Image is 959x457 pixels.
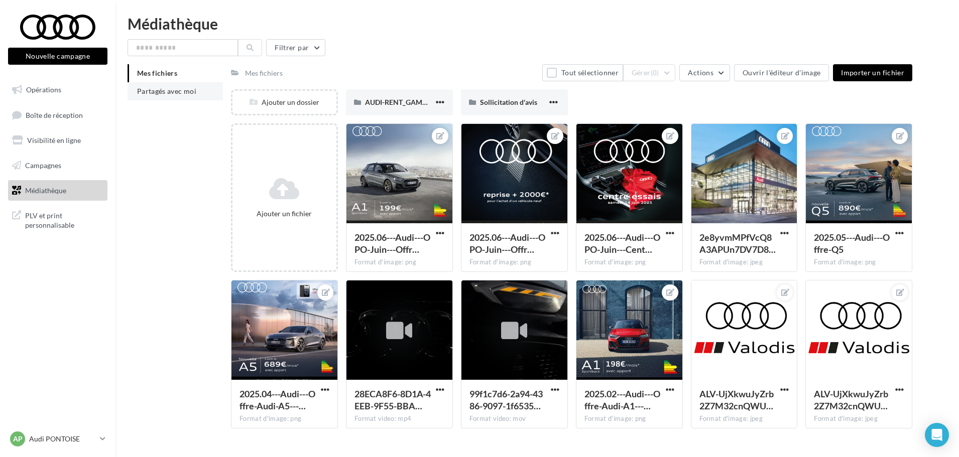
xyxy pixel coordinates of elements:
div: Format d'image: jpeg [814,414,904,423]
div: Open Intercom Messenger [925,423,949,447]
a: Campagnes [6,155,109,176]
span: AP [13,434,23,444]
a: PLV et print personnalisable [6,205,109,234]
span: 2025.02---Audi---Offre-Audi-A1---Facebook---1080-x-1080 [584,388,660,411]
div: Format d'image: png [584,414,674,423]
div: Format d'image: png [354,258,444,267]
span: Visibilité en ligne [27,136,81,144]
a: AP Audi PONTOISE [8,429,107,448]
span: Mes fichiers [137,69,177,77]
button: Tout sélectionner [542,64,623,81]
span: ALV-UjXkwuJyZrb2Z7M32cnQWUciDcR-Xf6YAz2GzvDJNNEh4BRllCn6 [699,388,774,411]
span: 2025.06---Audi---OPO-Juin---Offre-reprise-+2000€---1080x1080 [469,232,545,255]
span: Sollicitation d'avis [480,98,537,106]
div: Format d'image: jpeg [699,414,789,423]
span: 2025.05---Audi---Offre-Q5 [814,232,890,255]
div: Format video: mp4 [354,414,444,423]
div: Format d'image: png [814,258,904,267]
p: Audi PONTOISE [29,434,96,444]
span: 28ECA8F6-8D1A-4EEB-9F55-BBA1499FFF4C [354,388,431,411]
span: (0) [651,69,659,77]
span: 2025.06---Audi---OPO-Juin---Offre-A1---1080x1080 [354,232,430,255]
div: Format d'image: png [239,414,329,423]
span: Partagés avec moi [137,87,196,95]
div: Format d'image: png [469,258,559,267]
button: Filtrer par [266,39,325,56]
span: 99f1c7d6-2a94-4386-9097-1f653550bf3a [469,388,543,411]
div: Médiathèque [128,16,947,31]
button: Gérer(0) [623,64,676,81]
span: Actions [688,68,713,77]
span: Boîte de réception [26,110,83,119]
span: AUDI-RENT_GAMMEQ3-GAMMEQ5_CARROUSEL-1080x1080_META (1) [365,98,595,106]
a: Visibilité en ligne [6,130,109,151]
a: Boîte de réception [6,104,109,126]
span: PLV et print personnalisable [25,209,103,230]
div: Ajouter un fichier [236,209,332,219]
a: Médiathèque [6,180,109,201]
span: Opérations [26,85,61,94]
button: Importer un fichier [833,64,912,81]
a: Opérations [6,79,109,100]
div: Format video: mov [469,414,559,423]
span: 2025.06---Audi---OPO-Juin---Centre-essais---1080x1080 [584,232,660,255]
button: Ouvrir l'éditeur d'image [734,64,829,81]
span: Importer un fichier [841,68,904,77]
div: Format d'image: png [584,258,674,267]
span: ALV-UjXkwuJyZrb2Z7M32cnQWUciDcR-Xf6YAz2GzvDJNNEh4BRllCn6 [814,388,888,411]
button: Nouvelle campagne [8,48,107,65]
div: Ajouter un dossier [232,97,336,107]
button: Actions [679,64,730,81]
span: Médiathèque [25,186,66,194]
div: Format d'image: jpeg [699,258,789,267]
span: 2025.04---Audi---Offre-Audi-A5---GMB---1080-x-1080 - [239,388,315,411]
div: Mes fichiers [245,68,283,78]
span: 2e8yvmMPfVcQ8A3APUn7DV7D8y8QzRwTachI0CRSDIAlUmhw5Exa5_I2B9o_gzOxOMWCkKH2CFPTfRfzmg=s0 [699,232,776,255]
span: Campagnes [25,161,61,170]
